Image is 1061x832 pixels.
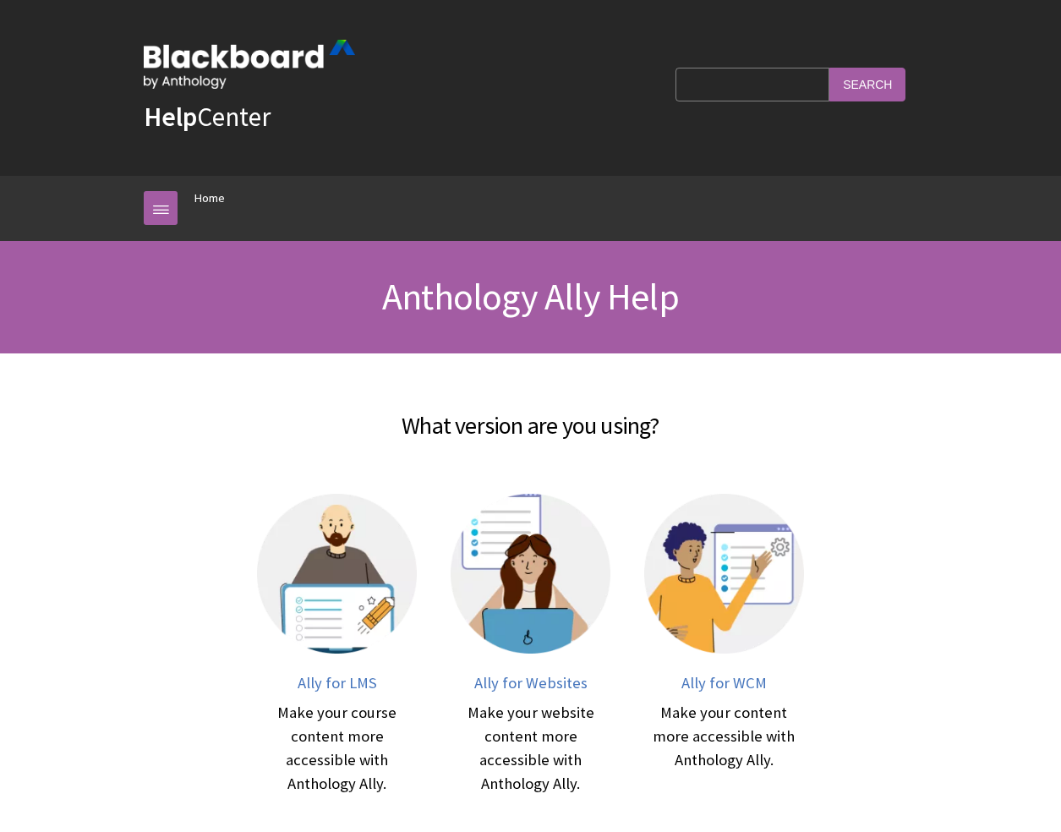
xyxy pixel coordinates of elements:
span: Ally for LMS [298,673,377,692]
div: Make your course content more accessible with Anthology Ally. [257,701,417,796]
span: Anthology Ally Help [382,273,679,320]
img: Blackboard by Anthology [144,40,355,89]
img: Ally for Websites [451,494,610,654]
div: Make your content more accessible with Anthology Ally. [644,701,804,772]
a: Ally for LMS Make your course content more accessible with Anthology Ally. [257,494,417,796]
div: Make your website content more accessible with Anthology Ally. [451,701,610,796]
a: Ally for Websites Ally for Websites Make your website content more accessible with Anthology Ally. [451,494,610,796]
a: Home [194,188,225,209]
a: HelpCenter [144,100,271,134]
input: Search [829,68,905,101]
span: Ally for Websites [474,673,588,692]
span: Ally for WCM [681,673,767,692]
img: Ally for WCM [644,494,804,654]
strong: Help [144,100,197,134]
h2: What version are you using? [144,387,917,443]
a: Ally for WCM Ally for WCM Make your content more accessible with Anthology Ally. [644,494,804,796]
